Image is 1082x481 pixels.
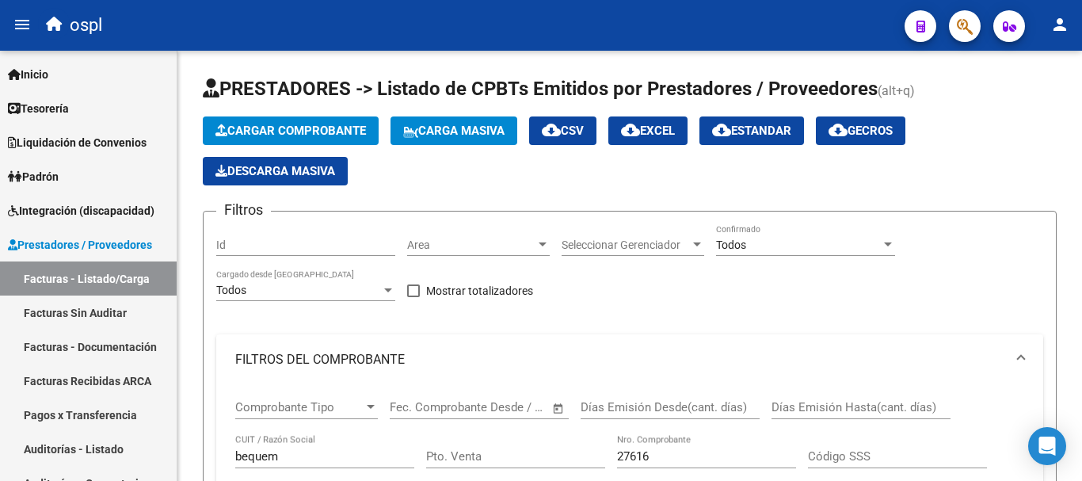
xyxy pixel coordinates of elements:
input: Fecha inicio [390,400,454,414]
mat-panel-title: FILTROS DEL COMPROBANTE [235,351,1005,368]
button: Estandar [699,116,804,145]
span: Prestadores / Proveedores [8,236,152,254]
span: Estandar [712,124,791,138]
span: Area [407,239,535,252]
div: Open Intercom Messenger [1028,427,1066,465]
button: Open calendar [550,399,568,418]
span: EXCEL [621,124,675,138]
mat-icon: cloud_download [712,120,731,139]
mat-expansion-panel-header: FILTROS DEL COMPROBANTE [216,334,1043,385]
button: EXCEL [608,116,688,145]
span: (alt+q) [878,83,915,98]
span: CSV [542,124,584,138]
button: Descarga Masiva [203,157,348,185]
span: Padrón [8,168,59,185]
app-download-masive: Descarga masiva de comprobantes (adjuntos) [203,157,348,185]
span: ospl [70,8,102,43]
input: Fecha fin [468,400,545,414]
span: Integración (discapacidad) [8,202,154,220]
span: Descarga Masiva [215,164,335,178]
mat-icon: cloud_download [829,120,848,139]
h3: Filtros [216,199,271,221]
button: Gecros [816,116,905,145]
span: PRESTADORES -> Listado de CPBTs Emitidos por Prestadores / Proveedores [203,78,878,100]
mat-icon: menu [13,15,32,34]
span: Todos [716,239,746,251]
button: CSV [529,116,596,145]
span: Mostrar totalizadores [426,281,533,300]
span: Tesorería [8,100,69,117]
button: Carga Masiva [391,116,517,145]
span: Cargar Comprobante [215,124,366,138]
span: Inicio [8,66,48,83]
span: Todos [216,284,246,296]
span: Seleccionar Gerenciador [562,239,690,252]
span: Liquidación de Convenios [8,134,147,151]
button: Cargar Comprobante [203,116,379,145]
span: Gecros [829,124,893,138]
span: Carga Masiva [403,124,505,138]
mat-icon: person [1050,15,1069,34]
mat-icon: cloud_download [542,120,561,139]
mat-icon: cloud_download [621,120,640,139]
span: Comprobante Tipo [235,400,364,414]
